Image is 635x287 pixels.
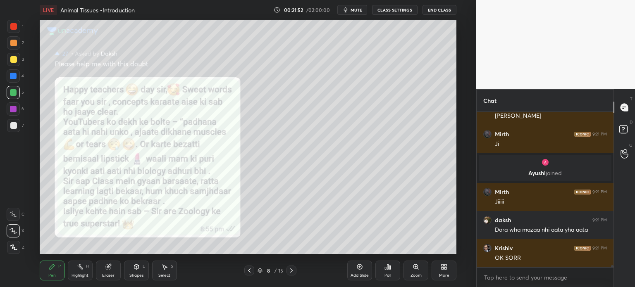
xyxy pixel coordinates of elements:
div: 9:21 PM [592,132,607,137]
div: 8 [264,268,272,273]
img: 809369585b38431190628efd73b5f731.jpg [483,244,492,252]
div: 9:21 PM [592,246,607,251]
div: S [171,264,173,268]
div: OK SORR [495,254,607,262]
div: Dora wha mazaa nhi aata yha aata [495,226,607,234]
div: 6 [7,102,24,116]
span: mute [351,7,362,13]
div: Poll [384,273,391,278]
div: 2 [7,36,24,50]
img: iconic-dark.1390631f.png [574,132,591,137]
div: Shapes [129,273,143,278]
div: 9:21 PM [592,190,607,194]
img: d32551dfaf8e40f7a4da5ed33ac7fa96.jpg [483,216,492,224]
div: 5 [7,86,24,99]
div: Add Slide [351,273,369,278]
div: H [86,264,89,268]
div: 7 [7,119,24,132]
div: Zoom [411,273,422,278]
div: 3 [7,53,24,66]
div: Pen [48,273,56,278]
div: / [274,268,277,273]
img: iconic-dark.1390631f.png [574,246,591,251]
button: CLASS SETTINGS [372,5,418,15]
h6: Krishiv [495,244,513,252]
div: X [7,224,24,237]
p: Chat [477,90,503,111]
h6: daksh [495,216,511,224]
div: Eraser [102,273,115,278]
button: End Class [423,5,456,15]
div: 1 [7,20,24,33]
img: iconic-dark.1390631f.png [574,190,591,194]
p: Ayushi [484,170,606,176]
div: Jiiiii [495,198,607,206]
img: 3 [541,158,549,166]
h4: Animal Tissues -Introduction [60,6,135,14]
button: mute [337,5,367,15]
h6: Mirth [495,130,509,138]
div: Ji [495,140,607,148]
div: 9:21 PM [592,218,607,223]
div: 15 [278,267,283,274]
p: D [630,119,633,125]
p: G [629,142,633,148]
div: Z [7,241,24,254]
img: 3f3cf314c1b5471da4cd7d3254694d0f.jpg [483,130,492,138]
div: P [58,264,61,268]
h6: Mirth [495,188,509,196]
p: T [630,96,633,102]
div: LIVE [40,5,57,15]
div: More [439,273,449,278]
div: grid [477,112,614,267]
div: 4 [7,69,24,83]
span: joined [546,169,562,177]
img: 3f3cf314c1b5471da4cd7d3254694d0f.jpg [483,188,492,196]
div: L [143,264,145,268]
div: [PERSON_NAME] [495,112,607,120]
div: Highlight [72,273,88,278]
div: Select [158,273,170,278]
div: C [7,208,24,221]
